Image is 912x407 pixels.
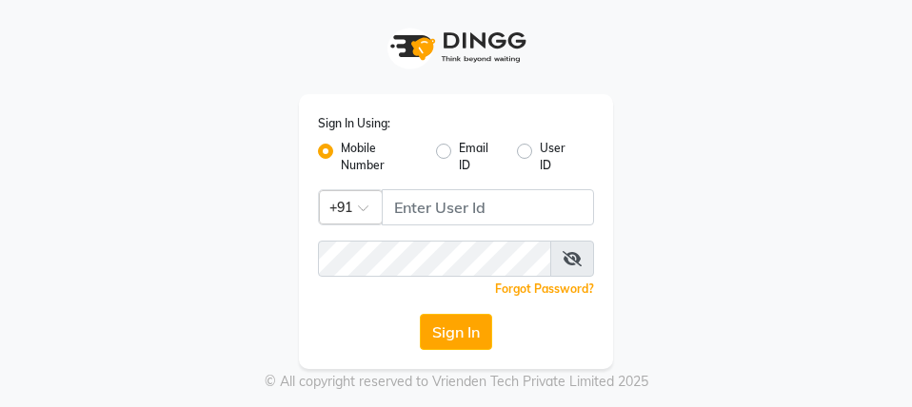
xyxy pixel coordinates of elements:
label: Sign In Using: [318,115,390,132]
label: Email ID [459,140,502,174]
img: logo1.svg [380,19,532,75]
a: Forgot Password? [495,281,594,296]
label: Mobile Number [341,140,421,174]
button: Sign In [420,314,492,350]
input: Username [382,189,594,225]
label: User ID [540,140,579,174]
input: Username [318,241,551,277]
